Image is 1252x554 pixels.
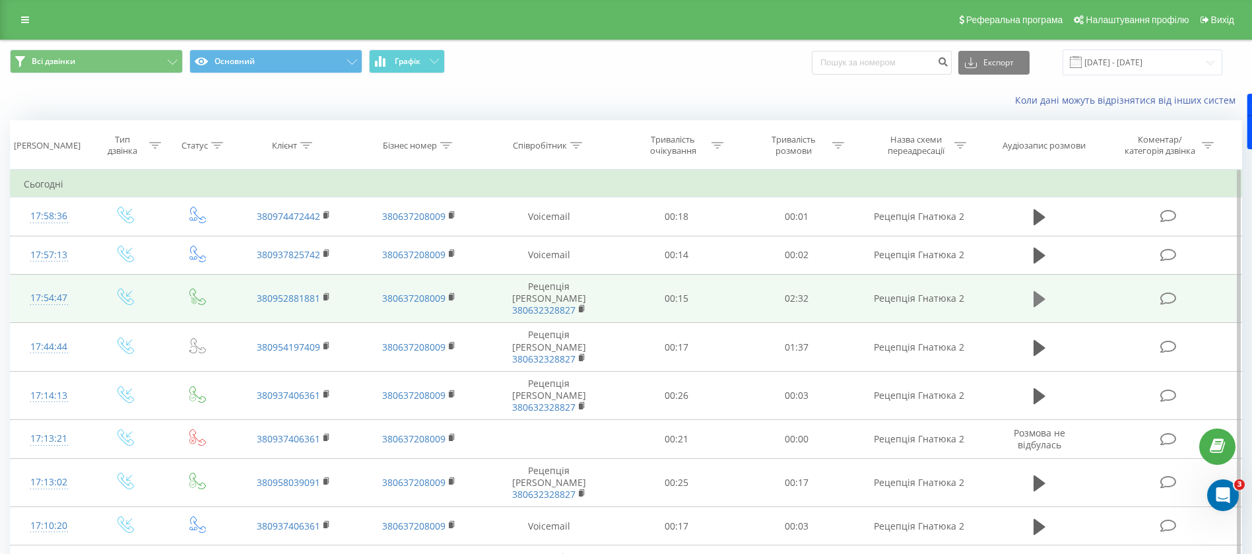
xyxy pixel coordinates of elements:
[382,389,445,401] a: 380637208009
[857,197,981,236] td: Рецепція Гнатюка 2
[272,140,297,151] div: Клієнт
[616,236,737,274] td: 00:14
[257,210,320,223] a: 380974472442
[737,420,857,458] td: 00:00
[482,371,616,420] td: Рецепція [PERSON_NAME]
[189,50,362,73] button: Основний
[382,476,445,489] a: 380637208009
[737,236,857,274] td: 00:02
[257,520,320,532] a: 380937406361
[1014,427,1065,451] span: Розмова не відбулась
[1086,15,1189,25] span: Налаштування профілю
[880,134,951,156] div: Назва схеми переадресації
[737,458,857,507] td: 00:17
[758,134,829,156] div: Тривалість розмови
[369,50,445,73] button: Графік
[857,507,981,545] td: Рецепція Гнатюка 2
[382,520,445,532] a: 380637208009
[24,334,74,360] div: 17:44:44
[24,426,74,452] div: 17:13:21
[382,248,445,261] a: 380637208009
[616,507,737,545] td: 00:17
[257,476,320,489] a: 380958039091
[181,140,208,151] div: Статус
[616,371,737,420] td: 00:26
[24,242,74,268] div: 17:57:13
[616,197,737,236] td: 00:18
[14,140,81,151] div: [PERSON_NAME]
[857,236,981,274] td: Рецепція Гнатюка 2
[99,134,146,156] div: Тип дзвінка
[1211,15,1234,25] span: Вихід
[382,210,445,223] a: 380637208009
[10,50,183,73] button: Всі дзвінки
[512,488,576,501] a: 380632328827
[482,274,616,323] td: Рецепція [PERSON_NAME]
[958,51,1030,75] button: Експорт
[11,171,1242,197] td: Сьогодні
[857,323,981,372] td: Рецепція Гнатюка 2
[737,197,857,236] td: 00:01
[1207,479,1239,511] iframe: Intercom live chat
[395,57,420,66] span: Графік
[257,389,320,401] a: 380937406361
[737,507,857,545] td: 00:03
[382,433,445,445] a: 380637208009
[32,56,75,67] span: Всі дзвінки
[1015,94,1242,106] a: Коли дані можуть відрізнятися вiд інших систем
[482,197,616,236] td: Voicemail
[257,292,320,304] a: 380952881881
[857,420,981,458] td: Рецепція Гнатюка 2
[857,458,981,507] td: Рецепція Гнатюка 2
[638,134,708,156] div: Тривалість очікування
[24,285,74,311] div: 17:54:47
[513,140,567,151] div: Співробітник
[1234,479,1245,490] span: 3
[257,341,320,353] a: 380954197409
[383,140,437,151] div: Бізнес номер
[616,323,737,372] td: 00:17
[966,15,1063,25] span: Реферальна програма
[812,51,952,75] input: Пошук за номером
[857,371,981,420] td: Рецепція Гнатюка 2
[1003,140,1086,151] div: Аудіозапис розмови
[616,458,737,507] td: 00:25
[512,401,576,413] a: 380632328827
[382,292,445,304] a: 380637208009
[482,458,616,507] td: Рецепція [PERSON_NAME]
[257,433,320,445] a: 380937406361
[482,236,616,274] td: Voicemail
[512,304,576,316] a: 380632328827
[737,323,857,372] td: 01:37
[382,341,445,353] a: 380637208009
[482,323,616,372] td: Рецепція [PERSON_NAME]
[24,383,74,409] div: 17:14:13
[857,274,981,323] td: Рецепція Гнатюка 2
[257,248,320,261] a: 380937825742
[616,420,737,458] td: 00:21
[24,513,74,539] div: 17:10:20
[24,469,74,495] div: 17:13:02
[1121,134,1199,156] div: Коментар/категорія дзвінка
[616,274,737,323] td: 00:15
[512,353,576,365] a: 380632328827
[737,371,857,420] td: 00:03
[737,274,857,323] td: 02:32
[24,203,74,229] div: 17:58:36
[482,507,616,545] td: Voicemail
